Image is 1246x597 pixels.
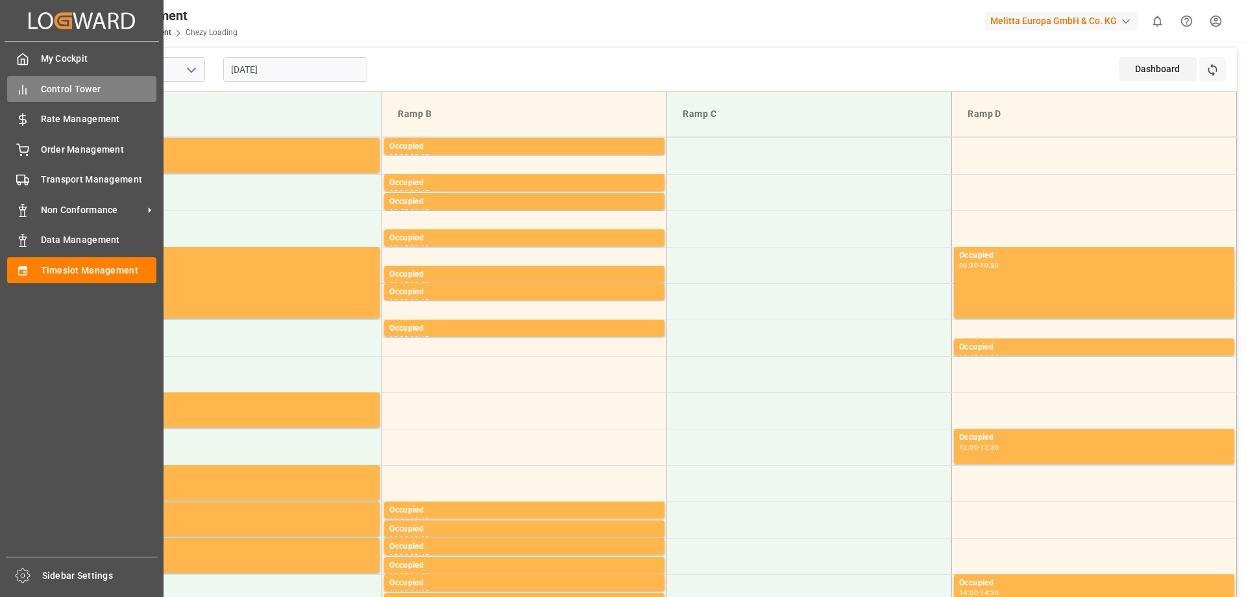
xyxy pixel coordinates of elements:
div: 08:15 [410,153,429,159]
div: 13:30 [410,536,429,542]
div: - [408,536,410,542]
div: Occupied [959,577,1229,590]
div: 14:00 [959,590,978,596]
div: 08:00 [389,153,408,159]
div: 08:45 [410,190,429,196]
span: Non Conformance [41,203,143,217]
span: Transport Management [41,173,157,186]
a: Timeslot Management [7,257,156,283]
div: Occupied [389,286,659,299]
div: - [978,262,980,268]
div: 14:15 [410,590,429,596]
div: Occupied [104,395,374,408]
div: Occupied [389,322,659,335]
div: 09:15 [389,245,408,251]
div: Occupied [104,140,374,153]
div: - [408,553,410,559]
button: Help Center [1172,6,1201,36]
span: Timeslot Management [41,264,157,277]
div: 13:45 [389,572,408,578]
span: Data Management [41,233,157,247]
div: 11:00 [980,354,999,360]
div: Occupied [959,341,1229,354]
input: DD-MM-YYYY [223,57,367,82]
div: 14:00 [410,572,429,578]
div: Occupied [389,177,659,190]
div: Ramp A [108,102,371,126]
div: Melitta Europa GmbH & Co. KG [985,12,1138,31]
div: - [978,354,980,360]
div: Ramp C [678,102,941,126]
span: Sidebar Settings [42,569,158,583]
div: Occupied [104,540,374,553]
div: Dashboard [1119,57,1197,81]
div: Occupied [104,468,374,481]
div: 08:30 [389,190,408,196]
div: 10:00 [389,299,408,305]
div: 13:15 [410,517,429,523]
div: 14:30 [980,590,999,596]
a: Rate Management [7,107,156,132]
a: Order Management [7,136,156,162]
div: - [408,590,410,596]
div: 10:45 [959,354,978,360]
div: Occupied [389,196,659,209]
div: - [408,299,410,305]
div: 09:30 [959,262,978,268]
a: Control Tower [7,76,156,101]
div: Occupied [389,577,659,590]
div: Occupied [389,232,659,245]
div: 13:15 [389,536,408,542]
span: Order Management [41,143,157,157]
a: My Cockpit [7,46,156,71]
div: - [978,444,980,450]
div: 08:45 [389,209,408,214]
div: Ramp D [962,102,1226,126]
div: Ramp B [393,102,656,126]
div: Occupied [389,140,659,153]
div: - [978,590,980,596]
div: Occupied [104,249,374,262]
span: My Cockpit [41,52,157,66]
div: - [408,190,410,196]
a: Data Management [7,227,156,253]
div: - [408,517,410,523]
div: Occupied [959,431,1229,444]
button: open menu [181,60,201,80]
div: Occupied [104,504,374,517]
span: Rate Management [41,112,157,126]
div: Occupied [389,504,659,517]
div: 12:30 [980,444,999,450]
a: Transport Management [7,167,156,192]
div: 10:30 [980,262,999,268]
div: 14:00 [389,590,408,596]
div: Occupied [389,559,659,572]
div: 13:45 [410,553,429,559]
div: 13:30 [389,553,408,559]
div: 10:30 [389,335,408,341]
div: Occupied [389,268,659,281]
div: - [408,572,410,578]
div: - [408,245,410,251]
div: 10:15 [410,299,429,305]
div: 09:00 [410,209,429,214]
div: - [408,209,410,214]
div: 09:45 [389,281,408,287]
div: Occupied [389,540,659,553]
div: - [408,153,410,159]
span: Control Tower [41,83,157,96]
div: Occupied [959,249,1229,262]
div: 13:00 [389,517,408,523]
div: 12:00 [959,444,978,450]
div: 09:30 [410,245,429,251]
div: 10:00 [410,281,429,287]
button: show 0 new notifications [1143,6,1172,36]
button: Melitta Europa GmbH & Co. KG [985,8,1143,33]
div: - [408,281,410,287]
div: Occupied [389,523,659,536]
div: - [408,335,410,341]
div: 10:45 [410,335,429,341]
